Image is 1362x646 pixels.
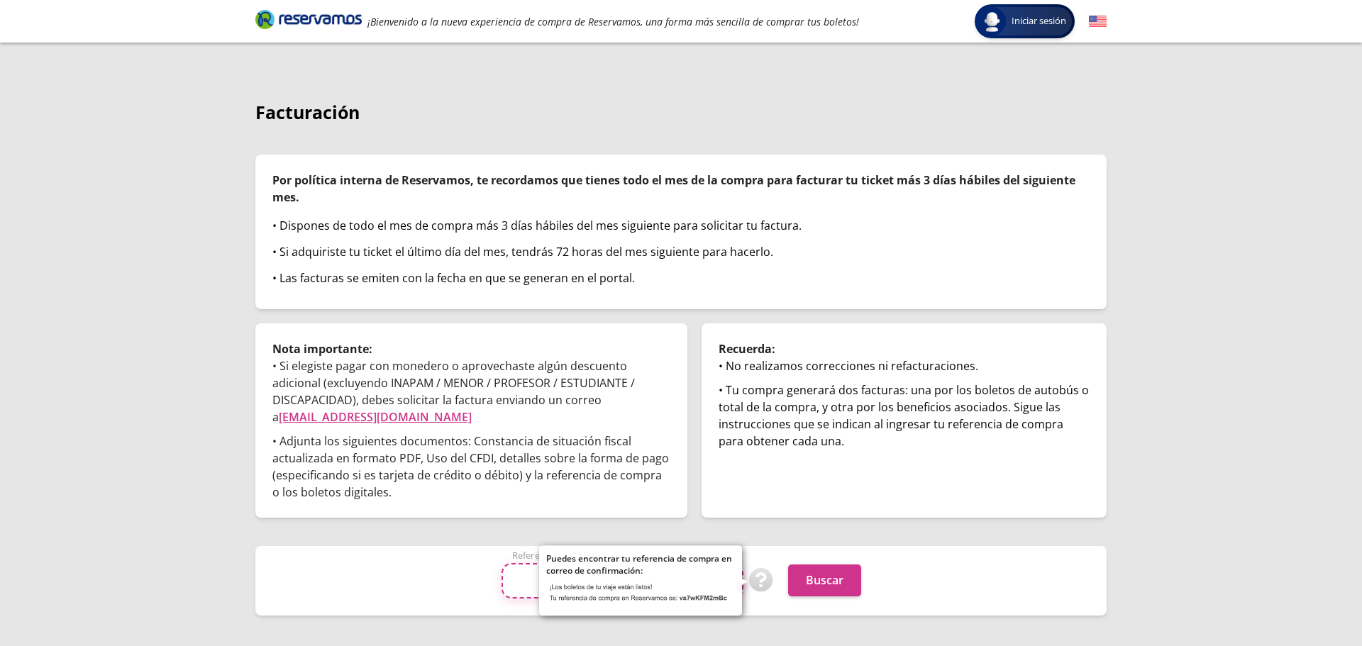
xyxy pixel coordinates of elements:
p: Por política interna de Reservamos, te recordamos que tienes todo el mes de la compra para factur... [272,172,1090,206]
i: Brand Logo [255,9,362,30]
p: • Adjunta los siguientes documentos: Constancia de situación fiscal actualizada en formato PDF, U... [272,433,670,501]
p: Recuerda: [719,340,1090,357]
div: • Dispones de todo el mes de compra más 3 días hábiles del mes siguiente para solicitar tu factura. [272,217,1090,234]
p: • Si elegiste pagar con monedero o aprovechaste algún descuento adicional (excluyendo INAPAM / ME... [272,357,670,425]
div: • Tu compra generará dos facturas: una por los boletos de autobús o total de la compra, y otra po... [719,382,1090,450]
div: • Si adquiriste tu ticket el último día del mes, tendrás 72 horas del mes siguiente para hacerlo. [272,243,1090,260]
div: • Las facturas se emiten con la fecha en que se generan en el portal. [272,269,1090,286]
span: Iniciar sesión [1006,14,1072,28]
img: 2Q== [546,577,735,608]
a: Brand Logo [255,9,362,34]
button: Buscar [788,564,861,596]
p: Facturación [255,99,1107,126]
p: Nota importante: [272,340,670,357]
em: ¡Bienvenido a la nueva experiencia de compra de Reservamos, una forma más sencilla de comprar tus... [367,15,859,28]
p: Puedes encontrar tu referencia de compra en correo de confirmación: [546,552,735,577]
a: [EMAIL_ADDRESS][DOMAIN_NAME] [279,409,472,425]
div: • No realizamos correcciones ni refacturaciones. [719,357,1090,374]
button: English [1089,13,1107,30]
